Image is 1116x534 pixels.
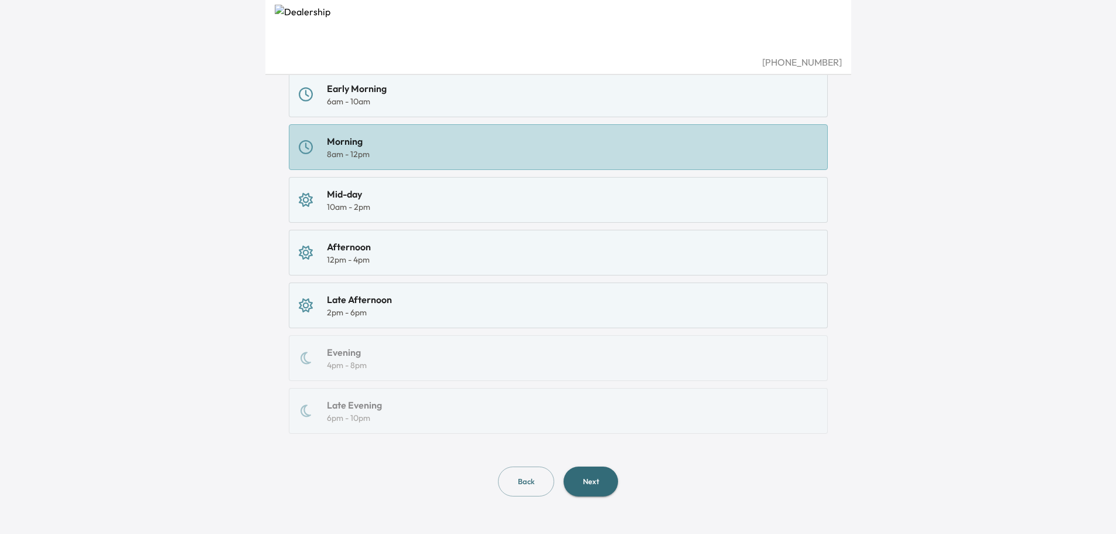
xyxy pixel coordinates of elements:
div: 12pm - 4pm [327,254,371,266]
div: [PHONE_NUMBER] [275,55,842,69]
div: 10am - 2pm [327,201,370,213]
div: 8am - 12pm [327,148,370,160]
div: 2pm - 6pm [327,307,392,318]
div: Mid-day [327,187,370,201]
button: Back [498,467,554,496]
button: Next [564,467,618,496]
div: Morning [327,134,370,148]
div: Late Afternoon [327,292,392,307]
div: Early Morning [327,81,387,96]
img: Dealership [275,5,842,55]
div: Afternoon [327,240,371,254]
div: 6am - 10am [327,96,387,107]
